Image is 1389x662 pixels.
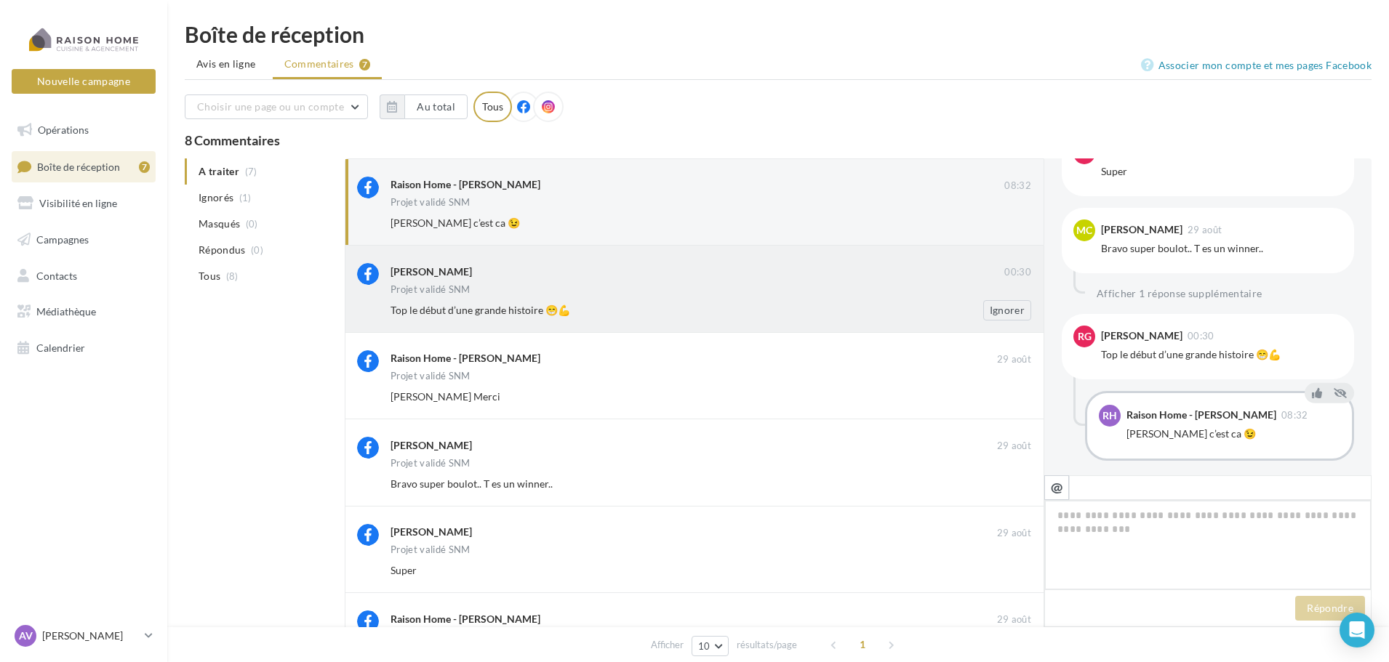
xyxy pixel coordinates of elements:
[226,270,239,282] span: (8)
[391,390,500,403] span: [PERSON_NAME] Merci
[391,351,540,366] div: Raison Home - [PERSON_NAME]
[19,629,33,643] span: AV
[199,243,246,257] span: Répondus
[1101,241,1342,256] div: Bravo super boulot.. T es un winner..
[9,333,159,363] a: Calendrier
[246,218,258,230] span: (0)
[404,94,468,119] button: Au total
[692,636,729,656] button: 10
[1340,613,1374,647] div: Open Intercom Messenger
[391,198,471,207] div: Projet validé SNM
[1101,347,1342,362] div: Top le début d’une grande histoire 😁💪
[1281,411,1308,420] span: 08:32
[391,304,570,316] span: Top le début d’une grande histoire 😁💪
[1004,179,1031,193] span: 08:32
[12,69,156,94] button: Nouvelle campagne
[9,225,159,255] a: Campagnes
[1141,57,1372,74] a: Associer mon compte et mes pages Facebook
[1101,148,1182,158] div: [PERSON_NAME]
[391,612,540,626] div: Raison Home - [PERSON_NAME]
[9,151,159,182] a: Boîte de réception7
[1102,408,1117,423] span: RH
[199,269,220,283] span: Tous
[1188,148,1222,158] span: 29 août
[1076,223,1092,238] span: MC
[185,94,368,119] button: Choisir une page ou un compte
[1295,596,1365,621] button: Répondre
[38,124,89,136] span: Opérations
[380,94,468,119] button: Au total
[36,233,89,246] span: Campagnes
[139,161,150,173] div: 7
[1101,331,1182,341] div: [PERSON_NAME]
[391,371,471,381] div: Projet validé SNM
[997,527,1031,540] span: 29 août
[39,197,117,209] span: Visibilité en ligne
[37,160,120,172] span: Boîte de réception
[1101,164,1342,179] div: Super
[983,300,1031,320] button: Ignorer
[1126,410,1276,420] div: Raison Home - [PERSON_NAME]
[651,638,684,652] span: Afficher
[391,177,540,192] div: Raison Home - [PERSON_NAME]
[9,188,159,219] a: Visibilité en ligne
[36,269,77,281] span: Contacts
[698,640,710,652] span: 10
[196,57,256,71] span: Avis en ligne
[199,217,240,231] span: Masqués
[199,190,233,205] span: Ignorés
[1044,475,1069,500] button: @
[1188,225,1222,235] span: 29 août
[391,564,417,576] span: Super
[997,440,1031,453] span: 29 août
[1078,329,1092,344] span: RG
[36,342,85,354] span: Calendrier
[391,285,471,294] div: Projet validé SNM
[9,296,159,327] a: Médiathèque
[12,622,156,650] a: AV [PERSON_NAME]
[391,477,553,490] span: Bravo super boulot.. T es un winner..
[42,629,139,643] p: [PERSON_NAME]
[851,633,874,656] span: 1
[1091,285,1268,302] button: Afficher 1 réponse supplémentaire
[391,217,520,229] span: [PERSON_NAME] c’est ca 😉
[1051,480,1063,493] i: @
[197,100,344,113] span: Choisir une page ou un compte
[391,525,472,539] div: [PERSON_NAME]
[1101,225,1182,235] div: [PERSON_NAME]
[391,545,471,554] div: Projet validé SNM
[36,305,96,318] span: Médiathèque
[239,192,252,203] span: (1)
[1188,331,1214,341] span: 00:30
[391,438,472,453] div: [PERSON_NAME]
[1126,427,1340,441] div: [PERSON_NAME] c’est ca 😉
[997,613,1031,626] span: 29 août
[473,92,512,122] div: Tous
[9,261,159,291] a: Contacts
[1004,266,1031,279] span: 00:30
[391,265,472,279] div: [PERSON_NAME]
[185,23,1372,45] div: Boîte de réception
[251,244,263,256] span: (0)
[737,638,797,652] span: résultats/page
[185,134,1372,147] div: 8 Commentaires
[391,459,471,468] div: Projet validé SNM
[997,353,1031,366] span: 29 août
[9,115,159,145] a: Opérations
